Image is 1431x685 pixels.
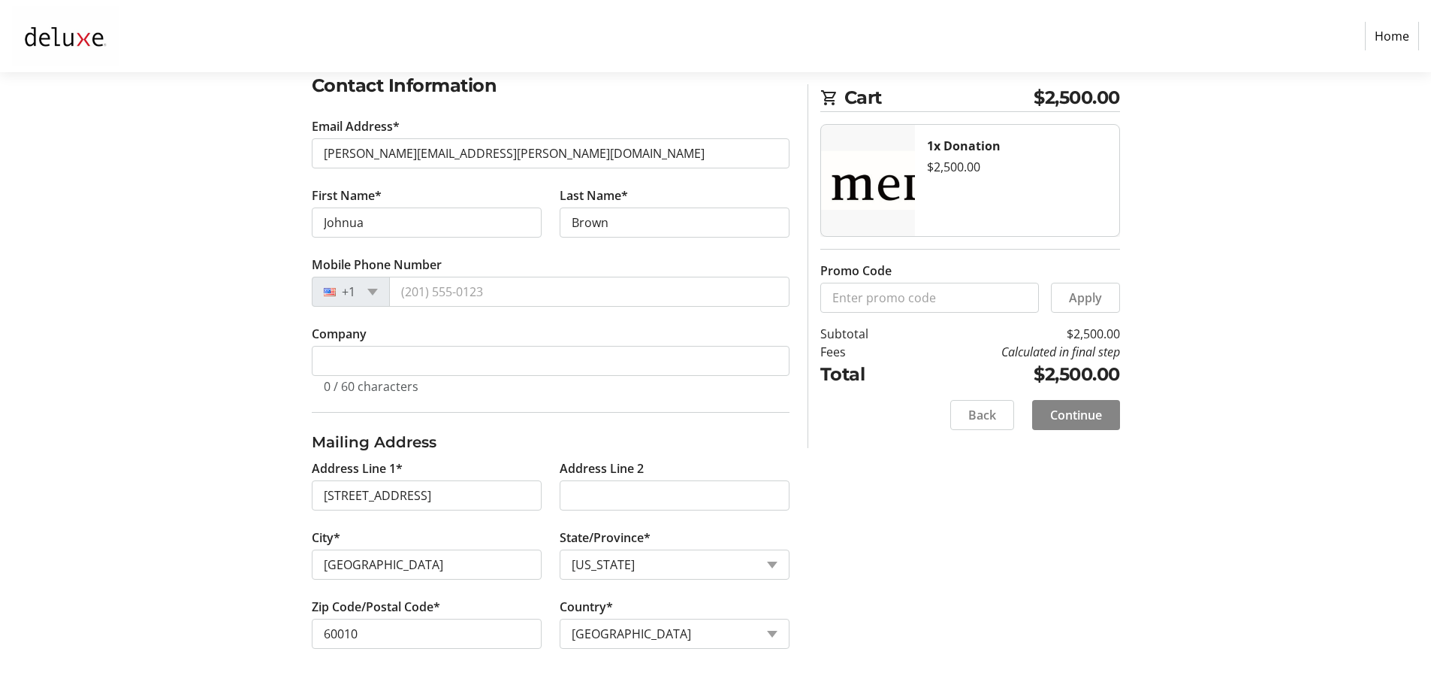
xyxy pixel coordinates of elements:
[820,283,1039,313] input: Enter promo code
[950,400,1014,430] button: Back
[927,158,1107,176] div: $2,500.00
[1050,406,1102,424] span: Continue
[820,262,892,280] label: Promo Code
[907,325,1120,343] td: $2,500.00
[1051,283,1120,313] button: Apply
[389,277,789,307] input: (201) 555-0123
[312,619,542,649] input: Zip or Postal Code
[312,529,340,547] label: City*
[312,72,789,99] h2: Contact Information
[312,598,440,616] label: Zip Code/Postal Code*
[1034,84,1120,111] span: $2,500.00
[927,138,1001,154] strong: 1x Donation
[312,550,542,580] input: City
[821,125,915,236] img: Donation
[312,459,403,477] label: Address Line 1*
[312,117,400,135] label: Email Address*
[820,343,907,361] td: Fees
[1032,400,1120,430] button: Continue
[312,480,542,511] input: Address
[907,361,1120,388] td: $2,500.00
[907,343,1120,361] td: Calculated in final step
[560,459,644,477] label: Address Line 2
[820,361,907,388] td: Total
[560,186,628,205] label: Last Name*
[324,378,418,395] tr-character-limit: 0 / 60 characters
[560,529,651,547] label: State/Province*
[1069,289,1102,307] span: Apply
[820,325,907,343] td: Subtotal
[844,84,1034,111] span: Cart
[968,406,996,424] span: Back
[312,431,789,453] h3: Mailing Address
[312,186,382,205] label: First Name*
[1365,22,1419,50] a: Home
[12,6,119,66] img: Deluxe Corporation 's Logo
[312,256,442,274] label: Mobile Phone Number
[560,598,613,616] label: Country*
[312,325,367,343] label: Company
